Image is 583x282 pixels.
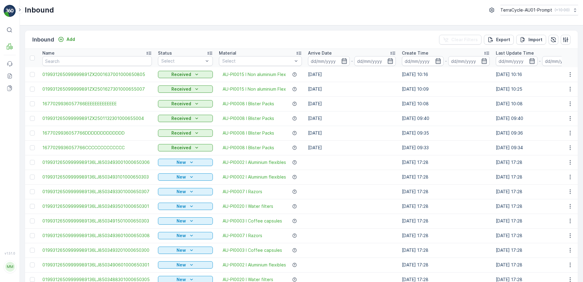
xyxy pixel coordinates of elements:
button: Received [158,115,213,122]
button: New [158,261,213,269]
div: Toggle Row Selected [30,277,35,282]
td: [DATE] 17:28 [399,214,493,228]
a: AU-PI0003 I Coffee capsules [223,247,282,253]
input: Search [42,56,152,66]
a: 01993126509999989136LJ8503491501000650303 [42,218,152,224]
a: 01993126509999989136LJ8503493301000650307 [42,189,152,195]
span: AU03_Pallet_AU03 #314 [20,100,71,105]
span: AU-PI0007 I Razors [223,233,262,239]
span: Net Weight : [5,120,32,125]
button: Clear Filters [439,35,481,45]
td: [DATE] 17:28 [399,170,493,184]
span: 1677029936057766DDDDDDDDDDDDD [42,130,152,136]
a: 019931265099999891ZX2501132301000655004 [42,115,152,121]
p: Clear Filters [451,37,478,43]
span: Material : [5,150,26,156]
span: Tare Weight : [5,130,34,136]
p: Inbound [32,35,54,44]
button: New [158,159,213,166]
div: Toggle Row Selected [30,175,35,179]
a: 01993126509999989136LJ8503493001000650306 [42,159,152,165]
button: Received [158,71,213,78]
span: 01993126509999989136LJ8503490601000650301 [42,262,152,268]
input: dd/mm/yyyy [354,56,396,66]
button: Received [158,100,213,107]
button: TerraCycle-AU01-Prompt(+10:00) [500,5,578,15]
div: MM [5,262,15,272]
td: [DATE] 09:40 [399,111,493,126]
a: 019931265099999891ZX2001637001000650805 [42,71,152,78]
p: Received [171,86,191,92]
span: Pallet Standard [32,140,65,146]
p: TerraCycle-AU01-Prompt [500,7,552,13]
button: New [158,232,213,239]
p: Last Update Time [496,50,534,56]
td: [DATE] [305,96,399,111]
span: AU-PI0003 I Coffee capsules [223,218,282,224]
p: - [539,57,541,65]
td: [DATE] 17:28 [399,228,493,243]
button: New [158,173,213,181]
p: New [177,189,186,195]
input: dd/mm/yyyy [402,56,444,66]
span: 1677029936057766CCCCCCCCCCCCC [42,145,152,151]
p: - [351,57,353,65]
span: 01993126509999989136LJ8503493501000650301 [42,203,152,209]
td: [DATE] 10:09 [399,82,493,96]
span: AU-PI0007 I Razors [223,189,262,195]
p: Status [158,50,172,56]
p: Import [528,37,542,43]
p: New [177,203,186,209]
td: [DATE] [305,67,399,82]
p: Select [161,58,203,64]
input: dd/mm/yyyy [496,56,538,66]
span: AU-PI0008 I Blister Packs [223,145,274,151]
a: AU-PI0015 I Non aluminium Flex [223,86,286,92]
a: 01993126509999989136LJ8503493101000650303 [42,174,152,180]
a: AU-PI0008 I Blister Packs [223,130,274,136]
td: [DATE] [305,111,399,126]
span: Name : [5,100,20,105]
div: Toggle Row Selected [30,145,35,150]
p: Received [171,71,191,78]
p: Select [222,58,292,64]
a: 01993126509999989136LJ8503493601000650308 [42,233,152,239]
p: New [177,159,186,165]
button: Received [158,85,213,93]
a: AU-PI0008 I Blister Packs [223,101,274,107]
p: New [177,262,186,268]
p: Add [66,36,75,42]
button: New [158,188,213,195]
p: ( +10:00 ) [555,8,570,13]
p: Received [171,145,191,151]
button: Export [484,35,514,45]
td: [DATE] [305,82,399,96]
a: 01993126509999989136LJ8503493201000650300 [42,247,152,253]
div: Toggle Row Selected [30,204,35,209]
button: New [158,217,213,225]
p: New [177,233,186,239]
a: AU-PI0015 I Non aluminium Flex [223,71,286,78]
button: Received [158,129,213,137]
span: 019931265099999891ZX2501627301000655007 [42,86,152,92]
button: MM [4,256,16,277]
span: 15 [34,130,38,136]
span: AU-A0001 I Aluminium flexibles [26,150,93,156]
input: dd/mm/yyyy [448,56,490,66]
p: Inbound [25,5,54,15]
p: Export [496,37,510,43]
span: 53 [36,110,41,115]
a: AU-PI0020 I Water filters [223,203,273,209]
div: Toggle Row Selected [30,101,35,106]
div: Toggle Row Selected [30,248,35,253]
td: [DATE] 17:28 [399,155,493,170]
div: Toggle Row Selected [30,233,35,238]
a: AU-PI0002 I Aluminium flexibles [223,174,286,180]
p: - [445,57,447,65]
